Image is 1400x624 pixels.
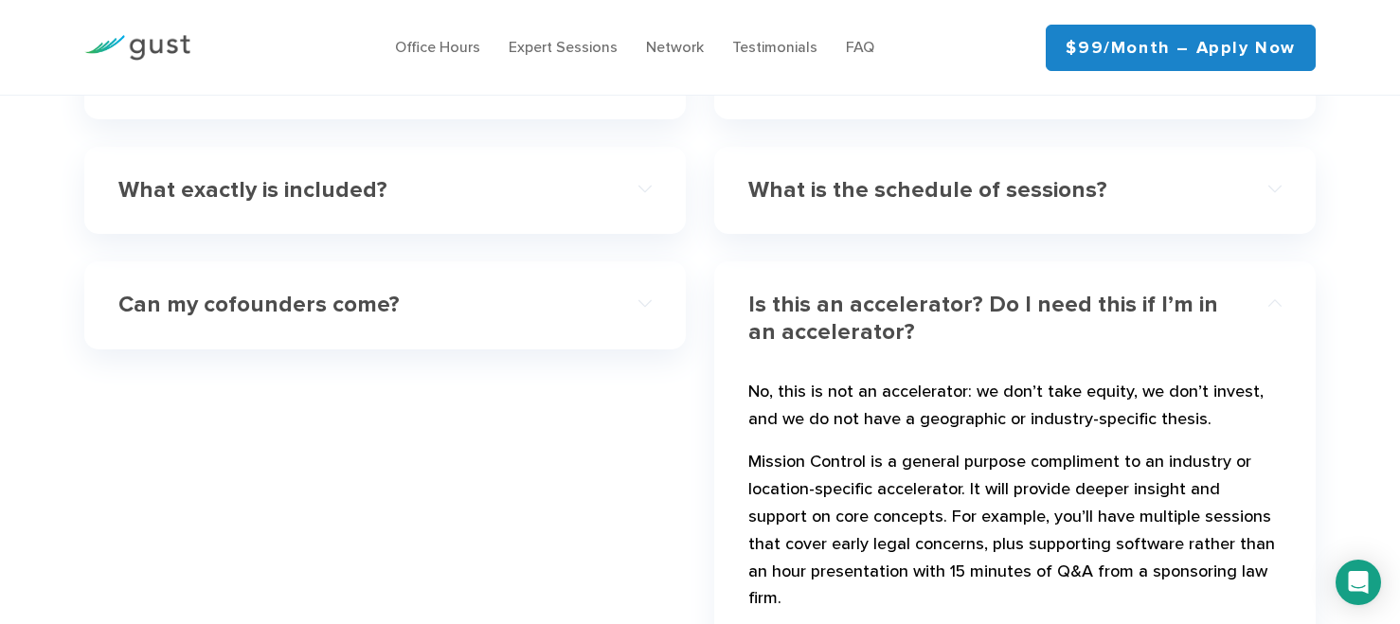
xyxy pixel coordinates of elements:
[1336,560,1381,605] div: Open Intercom Messenger
[1046,25,1316,71] a: $99/month – Apply Now
[846,38,874,56] a: FAQ
[509,38,618,56] a: Expert Sessions
[118,292,599,319] h4: Can my cofounders come?
[118,177,599,205] h4: What exactly is included?
[748,379,1282,441] p: No, this is not an accelerator: we don’t take equity, we don’t invest, and we do not have a geogr...
[84,35,190,61] img: Gust Logo
[748,292,1229,347] h4: Is this an accelerator? Do I need this if I’m in an accelerator?
[395,38,480,56] a: Office Hours
[748,177,1229,205] h4: What is the schedule of sessions?
[748,449,1282,620] p: Mission Control is a general purpose compliment to an industry or location-specific accelerator. ...
[732,38,817,56] a: Testimonials
[646,38,704,56] a: Network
